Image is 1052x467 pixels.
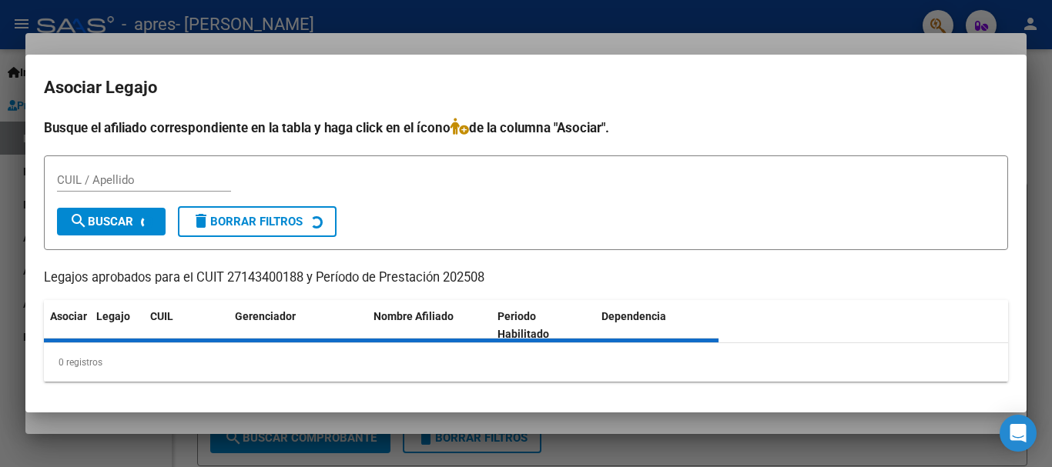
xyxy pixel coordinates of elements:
datatable-header-cell: Legajo [90,300,144,351]
button: Buscar [57,208,166,235]
span: Buscar [69,215,133,228]
span: Dependencia [601,310,666,322]
div: Open Intercom Messenger [1000,415,1037,452]
span: Legajo [96,310,130,322]
datatable-header-cell: Dependencia [595,300,719,351]
mat-icon: delete [192,212,210,230]
datatable-header-cell: Nombre Afiliado [367,300,491,351]
mat-icon: search [69,212,88,230]
span: CUIL [150,310,173,322]
div: 0 registros [44,343,1008,382]
span: Asociar [50,310,87,322]
span: Nombre Afiliado [374,310,454,322]
p: Legajos aprobados para el CUIT 27143400188 y Período de Prestación 202508 [44,269,1008,288]
h2: Asociar Legajo [44,73,1008,102]
button: Borrar Filtros [178,206,337,237]
h4: Busque el afiliado correspondiente en la tabla y haga click en el ícono de la columna "Asociar". [44,118,1008,138]
span: Borrar Filtros [192,215,303,228]
span: Periodo Habilitado [498,310,549,340]
datatable-header-cell: CUIL [144,300,229,351]
datatable-header-cell: Gerenciador [229,300,367,351]
datatable-header-cell: Asociar [44,300,90,351]
datatable-header-cell: Periodo Habilitado [491,300,595,351]
span: Gerenciador [235,310,296,322]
